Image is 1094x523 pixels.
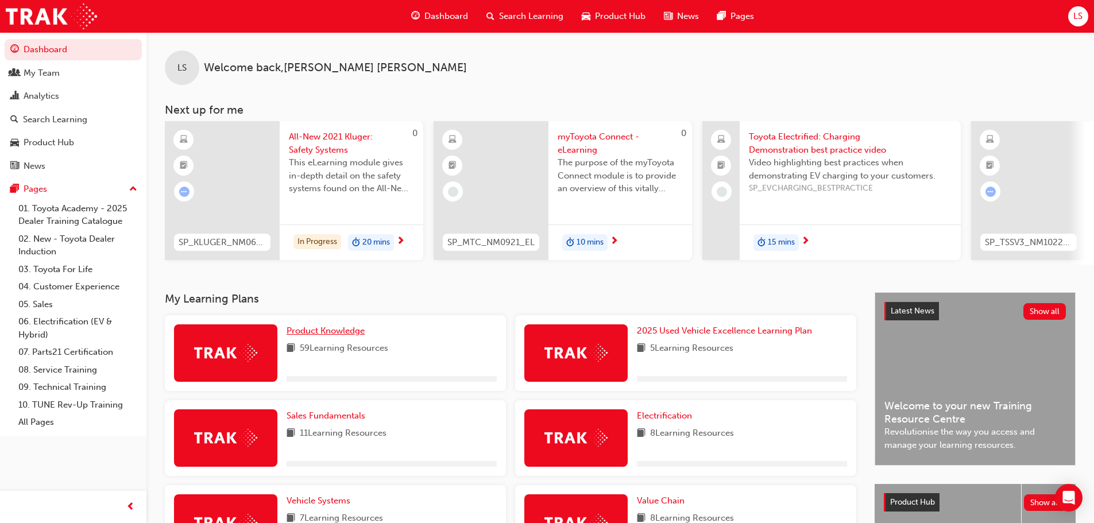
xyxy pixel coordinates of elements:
a: Product Hub [5,132,142,153]
span: Value Chain [637,495,685,506]
a: Search Learning [5,109,142,130]
button: Show all [1024,494,1067,511]
span: news-icon [10,161,19,172]
a: 01. Toyota Academy - 2025 Dealer Training Catalogue [14,200,142,230]
a: 05. Sales [14,296,142,313]
span: Latest News [891,306,934,316]
span: Dashboard [424,10,468,23]
span: learningResourceType_ELEARNING-icon [180,133,188,148]
a: Vehicle Systems [287,494,355,507]
span: SP_TSSV3_NM1022_EL [985,236,1072,249]
span: News [677,10,699,23]
span: book-icon [637,342,645,356]
span: laptop-icon [717,133,725,148]
a: 04. Customer Experience [14,278,142,296]
span: 20 mins [362,236,390,249]
img: Trak [194,344,257,362]
span: Search Learning [499,10,563,23]
span: Electrification [637,410,692,421]
span: Product Hub [890,497,935,507]
button: Pages [5,179,142,200]
a: 07. Parts21 Certification [14,343,142,361]
span: duration-icon [566,235,574,250]
a: Value Chain [637,494,689,507]
div: News [24,160,45,173]
span: booktick-icon [449,158,457,173]
h3: Next up for me [146,103,1094,117]
span: book-icon [637,427,645,441]
span: learningResourceType_ELEARNING-icon [449,133,457,148]
span: 2025 Used Vehicle Excellence Learning Plan [637,326,812,336]
span: Video highlighting best practices when demonstrating EV charging to your customers. [749,156,952,182]
span: up-icon [129,182,137,197]
button: Show all [1023,303,1066,320]
a: 2025 Used Vehicle Excellence Learning Plan [637,324,817,338]
span: Vehicle Systems [287,495,350,506]
span: 11 Learning Resources [300,427,386,441]
span: myToyota Connect - eLearning [558,130,683,156]
img: Trak [194,429,257,447]
span: learningRecordVerb_NONE-icon [448,187,458,197]
span: Product Hub [595,10,645,23]
div: Pages [24,183,47,196]
span: pages-icon [717,9,726,24]
span: The purpose of the myToyota Connect module is to provide an overview of this vitally important ne... [558,156,683,195]
span: learningRecordVerb_ATTEMPT-icon [985,187,996,197]
a: Trak [6,3,97,29]
a: Latest NewsShow all [884,302,1066,320]
span: 59 Learning Resources [300,342,388,356]
span: 15 mins [768,236,795,249]
a: Latest NewsShow allWelcome to your new Training Resource CentreRevolutionise the way you access a... [875,292,1076,466]
span: pages-icon [10,184,19,195]
a: Analytics [5,86,142,107]
span: 5 Learning Resources [650,342,733,356]
span: All-New 2021 Kluger: Safety Systems [289,130,414,156]
button: DashboardMy TeamAnalyticsSearch LearningProduct HubNews [5,37,142,179]
a: guage-iconDashboard [402,5,477,28]
span: Sales Fundamentals [287,410,365,421]
span: news-icon [664,9,672,24]
span: LS [177,61,187,75]
span: people-icon [10,68,19,79]
button: LS [1068,6,1088,26]
h3: My Learning Plans [165,292,856,305]
img: Trak [544,344,608,362]
span: 0 [681,128,686,138]
a: All Pages [14,413,142,431]
a: Product Knowledge [287,324,369,338]
a: 02. New - Toyota Dealer Induction [14,230,142,261]
span: chart-icon [10,91,19,102]
span: 10 mins [577,236,604,249]
span: booktick-icon [986,158,994,173]
div: Open Intercom Messenger [1055,484,1083,512]
div: Analytics [24,90,59,103]
span: prev-icon [126,500,135,514]
a: 10. TUNE Rev-Up Training [14,396,142,414]
div: Search Learning [23,113,87,126]
span: guage-icon [411,9,420,24]
span: Welcome to your new Training Resource Centre [884,400,1066,425]
span: next-icon [801,237,810,247]
span: learningResourceType_ELEARNING-icon [986,133,994,148]
span: car-icon [582,9,590,24]
a: Electrification [637,409,697,423]
span: duration-icon [352,235,360,250]
div: Product Hub [24,136,74,149]
a: 03. Toyota For Life [14,261,142,278]
a: Dashboard [5,39,142,60]
span: SP_MTC_NM0921_EL [447,236,535,249]
span: LS [1073,10,1083,23]
span: duration-icon [757,235,766,250]
span: Product Knowledge [287,326,365,336]
span: Revolutionise the way you access and manage your learning resources. [884,425,1066,451]
span: guage-icon [10,45,19,55]
span: Pages [730,10,754,23]
span: 8 Learning Resources [650,427,734,441]
a: Sales Fundamentals [287,409,370,423]
a: 0SP_MTC_NM0921_ELmyToyota Connect - eLearningThe purpose of the myToyota Connect module is to pro... [434,121,692,260]
span: book-icon [287,427,295,441]
span: SP_KLUGER_NM0621_EL04 [179,236,266,249]
span: car-icon [10,138,19,148]
a: pages-iconPages [708,5,763,28]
